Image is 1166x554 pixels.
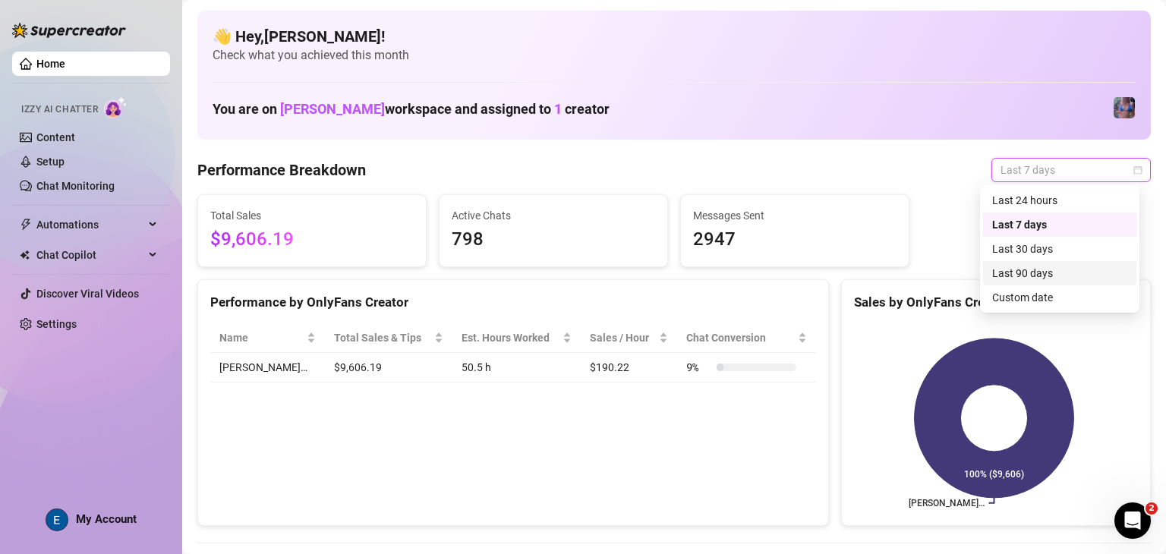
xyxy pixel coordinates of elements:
span: Sales / Hour [590,329,657,346]
td: [PERSON_NAME]… [210,353,325,382]
text: [PERSON_NAME]… [909,498,985,508]
span: Total Sales [210,207,414,224]
span: Chat Copilot [36,243,144,267]
span: [PERSON_NAME] [280,101,385,117]
div: Last 24 hours [983,188,1136,212]
div: Custom date [983,285,1136,310]
div: Last 30 days [992,241,1127,257]
a: Setup [36,156,65,168]
span: Izzy AI Chatter [21,102,98,117]
span: Chat Conversion [686,329,795,346]
div: Last 24 hours [992,192,1127,209]
a: Chat Monitoring [36,180,115,192]
th: Chat Conversion [677,323,816,353]
a: Discover Viral Videos [36,288,139,300]
td: 50.5 h [452,353,581,382]
span: 9 % [686,359,711,376]
h4: Performance Breakdown [197,159,366,181]
td: $190.22 [581,353,678,382]
span: calendar [1133,165,1142,175]
img: Jaylie [1114,97,1135,118]
span: 1 [554,101,562,117]
iframe: Intercom live chat [1114,502,1151,539]
h1: You are on workspace and assigned to creator [213,101,610,118]
div: Est. Hours Worked [462,329,559,346]
div: Last 7 days [983,212,1136,237]
div: Last 30 days [983,237,1136,261]
a: Content [36,131,75,143]
img: AI Chatter [104,96,128,118]
span: Name [219,329,304,346]
td: $9,606.19 [325,353,452,382]
a: Home [36,58,65,70]
div: Performance by OnlyFans Creator [210,292,816,313]
div: Last 90 days [983,261,1136,285]
img: ACg8ocLcPRSDFD1_FgQTWMGHesrdCMFi59PFqVtBfnK-VGsPLWuquQ=s96-c [46,509,68,530]
span: 2947 [693,225,897,254]
th: Sales / Hour [581,323,678,353]
div: Last 7 days [992,216,1127,233]
div: Custom date [992,289,1127,306]
th: Name [210,323,325,353]
span: 798 [452,225,655,254]
span: 2 [1146,502,1158,515]
span: My Account [76,512,137,526]
img: Chat Copilot [20,250,30,260]
span: Total Sales & Tips [334,329,431,346]
th: Total Sales & Tips [325,323,452,353]
span: Check what you achieved this month [213,47,1136,64]
span: Automations [36,212,144,237]
h4: 👋 Hey, [PERSON_NAME] ! [213,26,1136,47]
span: Active Chats [452,207,655,224]
span: $9,606.19 [210,225,414,254]
div: Sales by OnlyFans Creator [854,292,1138,313]
div: Last 90 days [992,265,1127,282]
span: Last 7 days [1001,159,1142,181]
span: thunderbolt [20,219,32,231]
img: logo-BBDzfeDw.svg [12,23,126,38]
span: Messages Sent [693,207,897,224]
a: Settings [36,318,77,330]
